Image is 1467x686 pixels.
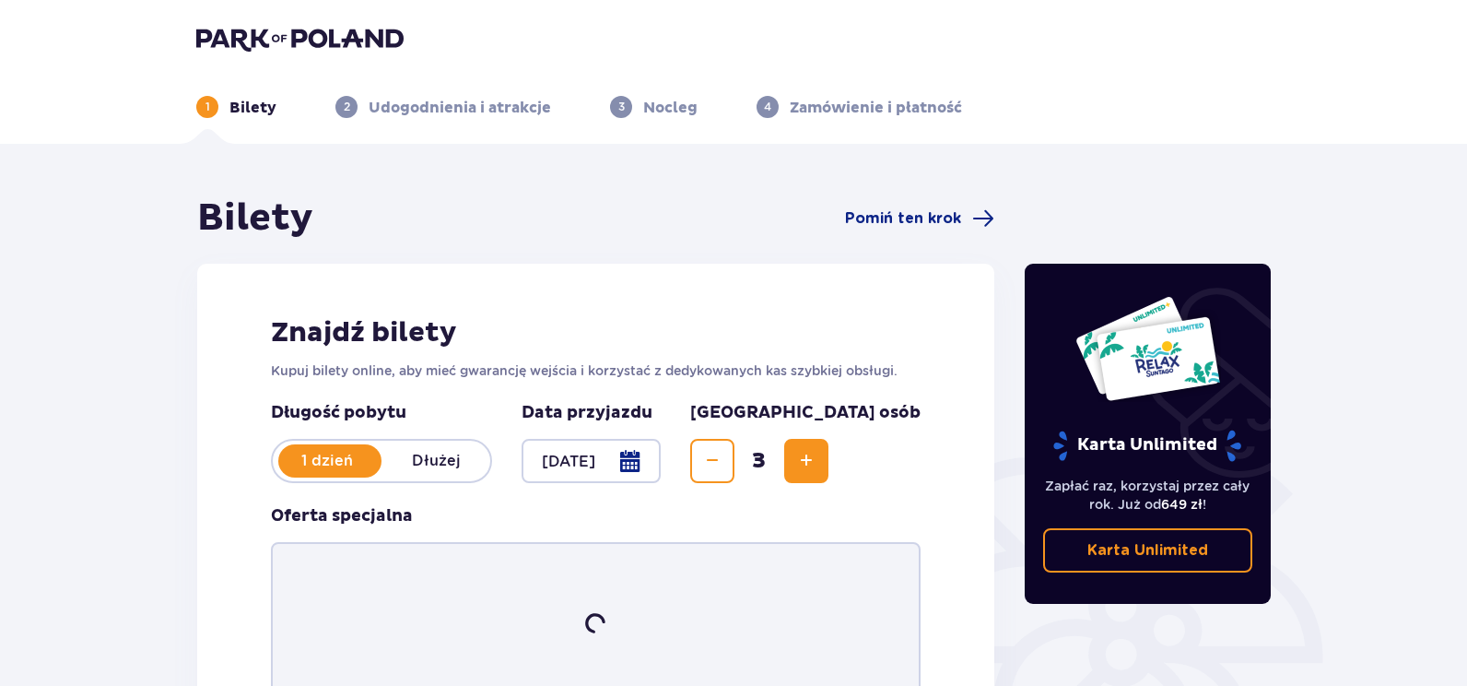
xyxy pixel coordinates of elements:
p: 1 dzień [273,451,381,471]
a: Pomiń ten krok [845,207,994,230]
p: Udogodnienia i atrakcje [369,98,551,118]
p: Bilety [229,98,276,118]
p: Kupuj bilety online, aby mieć gwarancję wejścia i korzystać z dedykowanych kas szybkiej obsługi. [271,361,921,380]
p: Zamówienie i płatność [790,98,962,118]
p: Zapłać raz, korzystaj przez cały rok. Już od ! [1043,477,1253,514]
span: 649 zł [1161,497,1203,512]
img: Park of Poland logo [196,26,404,52]
p: 2 [344,99,350,115]
p: Oferta specjalna [271,505,413,527]
h1: Bilety [197,195,313,242]
p: Data przyjazdu [522,402,652,424]
button: Increase [784,439,828,483]
span: Pomiń ten krok [845,208,961,229]
img: loader [580,608,611,639]
p: [GEOGRAPHIC_DATA] osób [690,402,921,424]
p: Dłużej [381,451,490,471]
p: 1 [205,99,210,115]
p: Długość pobytu [271,402,492,424]
p: Karta Unlimited [1051,430,1243,462]
p: 3 [618,99,625,115]
p: 4 [764,99,771,115]
a: Karta Unlimited [1043,528,1253,573]
button: Decrease [690,439,734,483]
h2: Znajdź bilety [271,315,921,350]
p: Karta Unlimited [1087,540,1208,561]
p: Nocleg [643,98,698,118]
span: 3 [738,447,780,475]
